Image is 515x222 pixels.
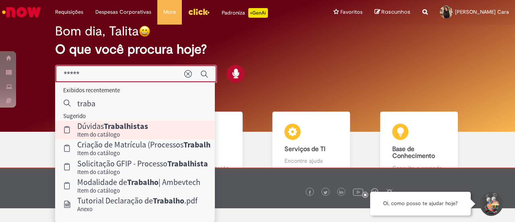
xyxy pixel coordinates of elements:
[284,145,325,153] b: Serviços de TI
[340,8,363,16] span: Favoritos
[370,192,471,216] div: Oi, como posso te ajudar hoje?
[55,42,459,56] h2: O que você procura hoje?
[248,8,268,18] p: +GenAi
[371,188,378,195] img: logo_footer_workplace.png
[284,157,338,165] p: Encontre ajuda
[139,25,150,37] img: happy-face.png
[188,6,210,18] img: click_logo_yellow_360x200.png
[95,8,151,16] span: Despesas Corporativas
[55,24,139,38] h2: Bom dia, Talita
[257,112,365,181] a: Serviços de TI Encontre ajuda
[1,4,42,20] img: ServiceNow
[353,187,363,197] img: logo_footer_youtube.png
[479,192,503,216] button: Iniciar Conversa de Suporte
[381,8,410,16] span: Rascunhos
[55,8,83,16] span: Requisições
[308,191,312,195] img: logo_footer_facebook.png
[339,190,343,195] img: logo_footer_linkedin.png
[42,112,150,181] a: Tirar dúvidas Tirar dúvidas com Lupi Assist e Gen Ai
[365,112,473,181] a: Base de Conhecimento Consulte e aprenda
[375,8,410,16] a: Rascunhos
[392,164,446,172] p: Consulte e aprenda
[392,145,435,160] b: Base de Conhecimento
[163,8,176,16] span: More
[455,8,509,15] span: [PERSON_NAME] Cara
[386,188,393,195] img: logo_footer_naosei.png
[222,8,268,18] div: Padroniza
[323,191,328,195] img: logo_footer_twitter.png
